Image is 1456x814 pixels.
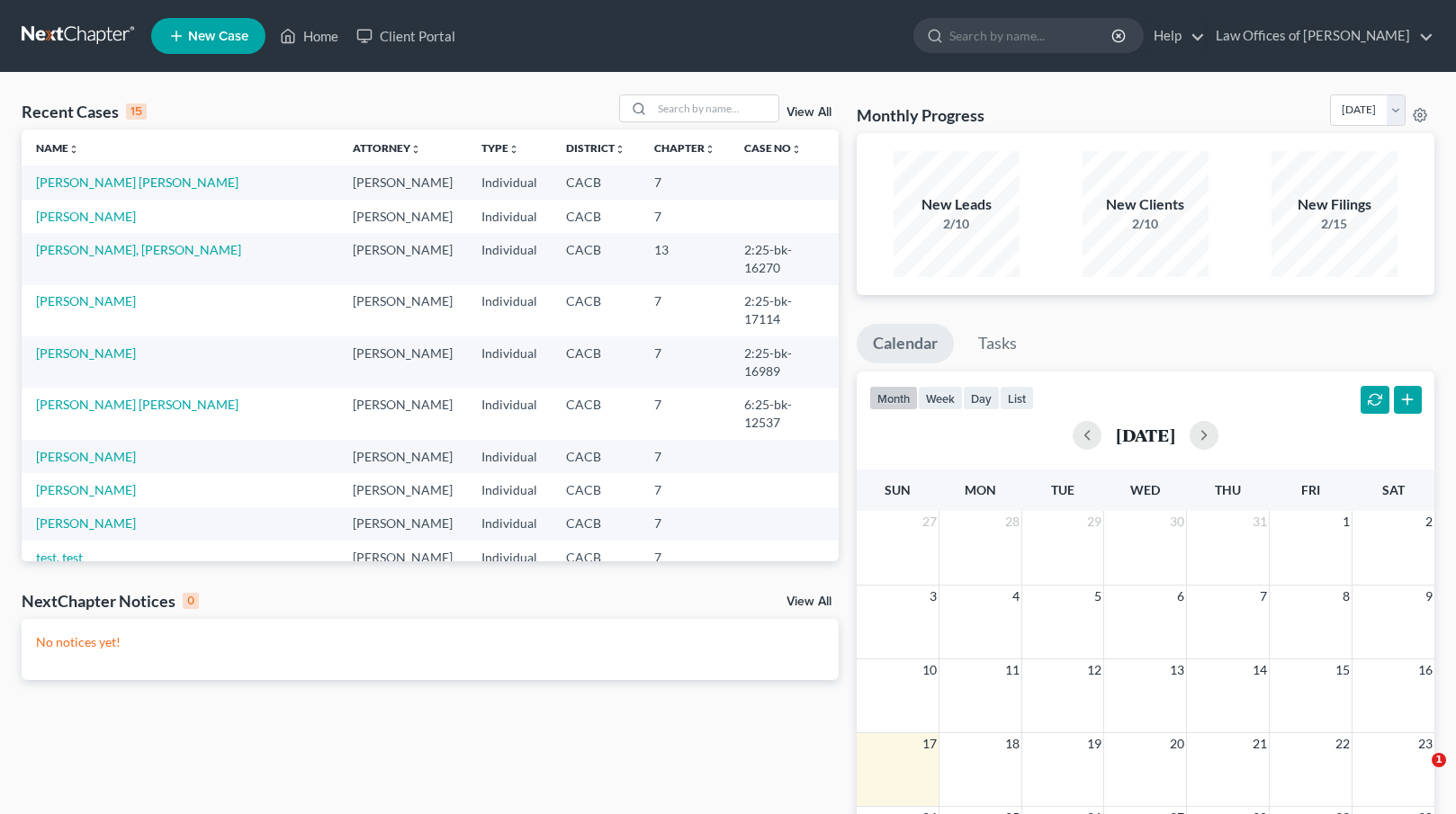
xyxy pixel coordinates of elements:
[347,20,464,52] a: Client Portal
[640,541,730,574] td: 7
[1424,586,1434,607] span: 9
[552,200,640,233] td: CACB
[963,386,1000,410] button: day
[467,336,552,388] td: Individual
[1251,659,1269,681] span: 14
[22,590,199,612] div: NextChapter Notices
[1334,659,1352,681] span: 15
[640,507,730,541] td: 7
[338,285,467,336] td: [PERSON_NAME]
[36,209,136,224] a: [PERSON_NAME]
[36,345,136,361] a: [PERSON_NAME]
[1175,586,1186,607] span: 6
[1215,482,1241,497] span: Thu
[615,144,625,155] i: unfold_more
[467,388,552,439] td: Individual
[338,541,467,574] td: [PERSON_NAME]
[921,511,939,532] span: 27
[1168,659,1186,681] span: 13
[1168,733,1186,755] span: 20
[640,336,730,388] td: 7
[338,388,467,439] td: [PERSON_NAME]
[1432,753,1446,767] span: 1
[1416,733,1434,755] span: 23
[552,233,640,284] td: CACB
[949,19,1114,52] input: Search by name...
[552,507,640,541] td: CACB
[552,285,640,336] td: CACB
[467,541,552,574] td: Individual
[36,293,136,309] a: [PERSON_NAME]
[1258,586,1269,607] span: 7
[552,336,640,388] td: CACB
[1168,511,1186,532] span: 30
[467,285,552,336] td: Individual
[1130,482,1160,497] span: Wed
[894,215,1020,233] div: 2/10
[1051,482,1074,497] span: Tue
[467,165,552,199] td: Individual
[921,733,939,755] span: 17
[730,388,839,439] td: 6:25-bk-12537
[1092,586,1103,607] span: 5
[918,386,963,410] button: week
[36,397,238,412] a: [PERSON_NAME] [PERSON_NAME]
[640,285,730,336] td: 7
[1272,215,1398,233] div: 2/15
[566,141,625,155] a: Districtunfold_more
[786,595,831,608] a: View All
[965,482,996,497] span: Mon
[1085,733,1103,755] span: 19
[894,194,1020,215] div: New Leads
[36,242,241,257] a: [PERSON_NAME], [PERSON_NAME]
[188,30,248,43] span: New Case
[640,165,730,199] td: 7
[467,233,552,284] td: Individual
[36,633,824,651] p: No notices yet!
[552,388,640,439] td: CACB
[1416,659,1434,681] span: 16
[338,233,467,284] td: [PERSON_NAME]
[1251,511,1269,532] span: 31
[1116,425,1175,444] h2: [DATE]
[1382,482,1405,497] span: Sat
[552,440,640,473] td: CACB
[353,141,421,155] a: Attorneyunfold_more
[730,233,839,284] td: 2:25-bk-16270
[338,440,467,473] td: [PERSON_NAME]
[481,141,519,155] a: Typeunfold_more
[552,165,640,199] td: CACB
[1251,733,1269,755] span: 21
[1003,659,1021,681] span: 11
[338,336,467,388] td: [PERSON_NAME]
[1341,511,1352,532] span: 1
[467,507,552,541] td: Individual
[36,482,136,497] a: [PERSON_NAME]
[467,473,552,506] td: Individual
[654,141,715,155] a: Chapterunfold_more
[921,659,939,681] span: 10
[338,507,467,541] td: [PERSON_NAME]
[928,586,939,607] span: 3
[338,165,467,199] td: [PERSON_NAME]
[467,200,552,233] td: Individual
[36,174,238,190] a: [PERSON_NAME] [PERSON_NAME]
[885,482,911,497] span: Sun
[640,440,730,473] td: 7
[1003,511,1021,532] span: 28
[744,141,802,155] a: Case Nounfold_more
[338,473,467,506] td: [PERSON_NAME]
[640,233,730,284] td: 13
[410,144,421,155] i: unfold_more
[36,449,136,464] a: [PERSON_NAME]
[552,473,640,506] td: CACB
[1085,511,1103,532] span: 29
[869,386,918,410] button: month
[68,144,79,155] i: unfold_more
[730,285,839,336] td: 2:25-bk-17114
[271,20,347,52] a: Home
[786,106,831,119] a: View All
[1395,753,1438,796] iframe: Intercom live chat
[962,324,1033,363] a: Tasks
[1011,586,1021,607] span: 4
